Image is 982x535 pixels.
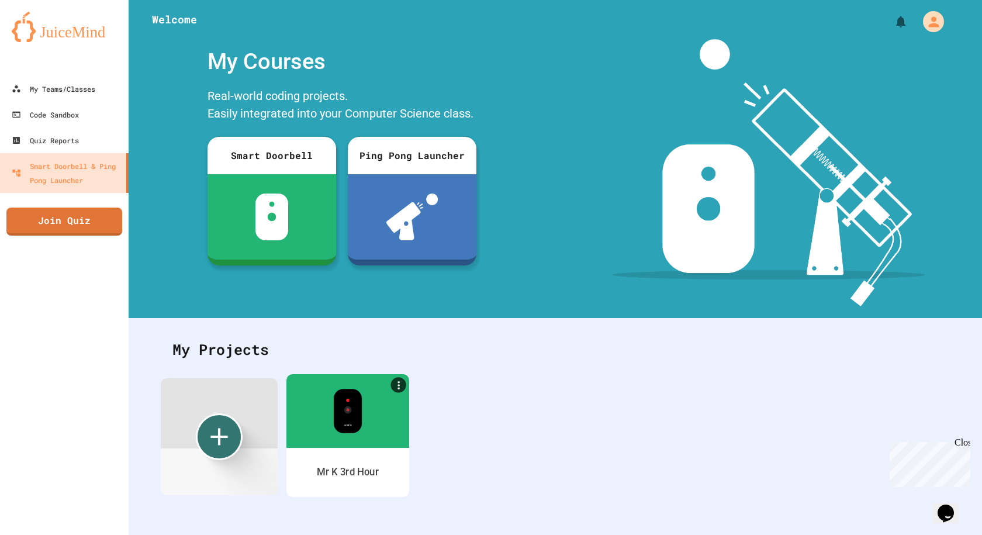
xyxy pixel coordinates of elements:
[196,413,243,460] div: Create new
[872,12,911,32] div: My Notifications
[286,374,409,497] a: MoreMr K 3rd Hour
[348,137,476,174] div: Ping Pong Launcher
[202,39,482,84] div: My Courses
[333,389,362,433] img: sdb-real-colors.png
[612,39,925,306] img: banner-image-my-projects.png
[12,133,79,147] div: Quiz Reports
[12,108,79,122] div: Code Sandbox
[885,437,970,487] iframe: chat widget
[12,12,117,42] img: logo-orange.svg
[911,8,947,35] div: My Account
[202,84,482,128] div: Real-world coding projects. Easily integrated into your Computer Science class.
[5,5,81,74] div: Chat with us now!Close
[6,208,122,236] a: Join Quiz
[391,377,406,392] a: More
[208,137,336,174] div: Smart Doorbell
[161,327,950,372] div: My Projects
[386,194,438,240] img: ppl-with-ball.png
[255,194,289,240] img: sdb-white.svg
[317,465,379,479] div: Mr K 3rd Hour
[12,159,122,187] div: Smart Doorbell & Ping Pong Launcher
[933,488,970,523] iframe: chat widget
[12,82,95,96] div: My Teams/Classes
